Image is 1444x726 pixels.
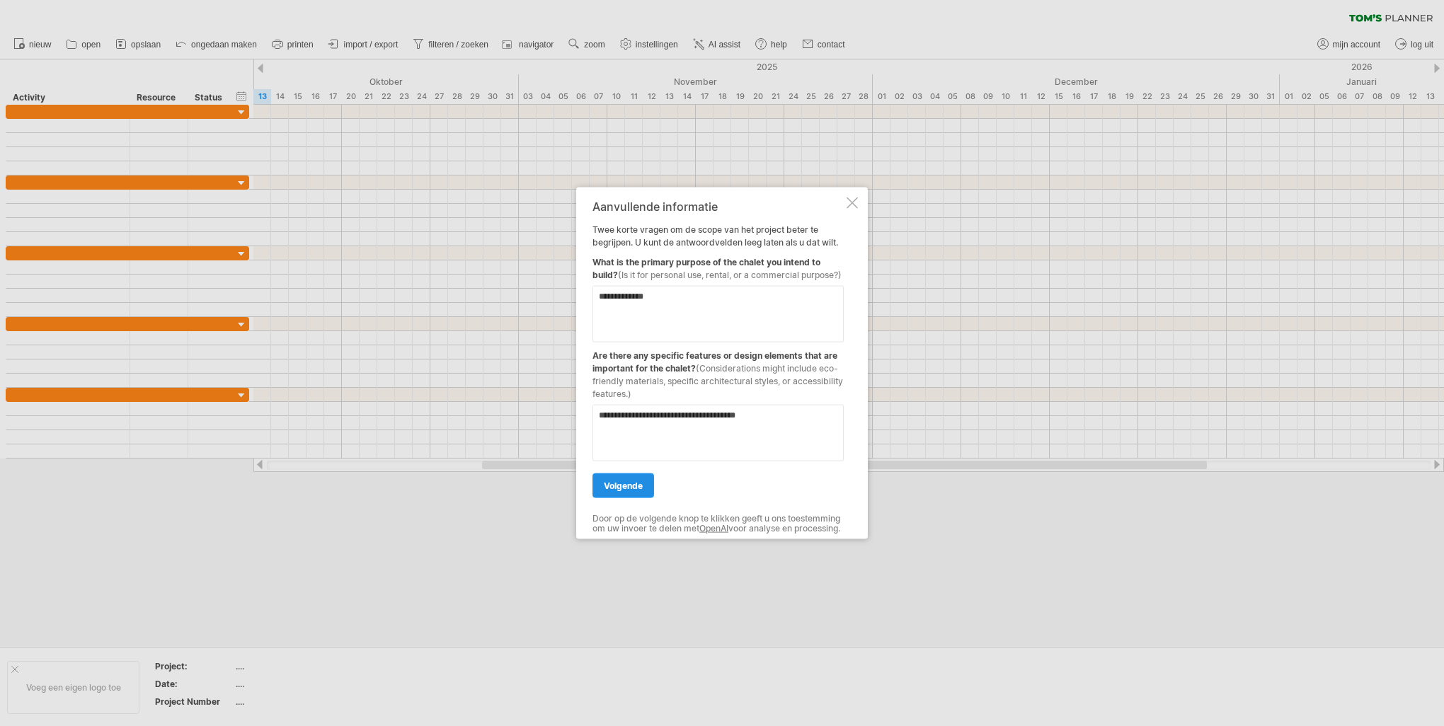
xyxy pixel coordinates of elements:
[592,473,654,498] a: volgende
[592,514,844,534] div: Door op de volgende knop te klikken geeft u ons toestemming om uw invoer te delen met voor analys...
[592,363,843,399] span: (Considerations might include eco-friendly materials, specific architectural styles, or accessibi...
[699,523,728,534] a: OpenAI
[592,200,844,213] div: Aanvullende informatie
[618,270,842,280] span: (Is it for personal use, rental, or a commercial purpose?)
[592,249,844,282] div: What is the primary purpose of the chalet you intend to build?
[604,480,643,491] span: volgende
[592,200,844,526] div: Twee korte vragen om de scope van het project beter te begrijpen. U kunt de antwoordvelden leeg l...
[592,342,844,401] div: Are there any specific features or design elements that are important for the chalet?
